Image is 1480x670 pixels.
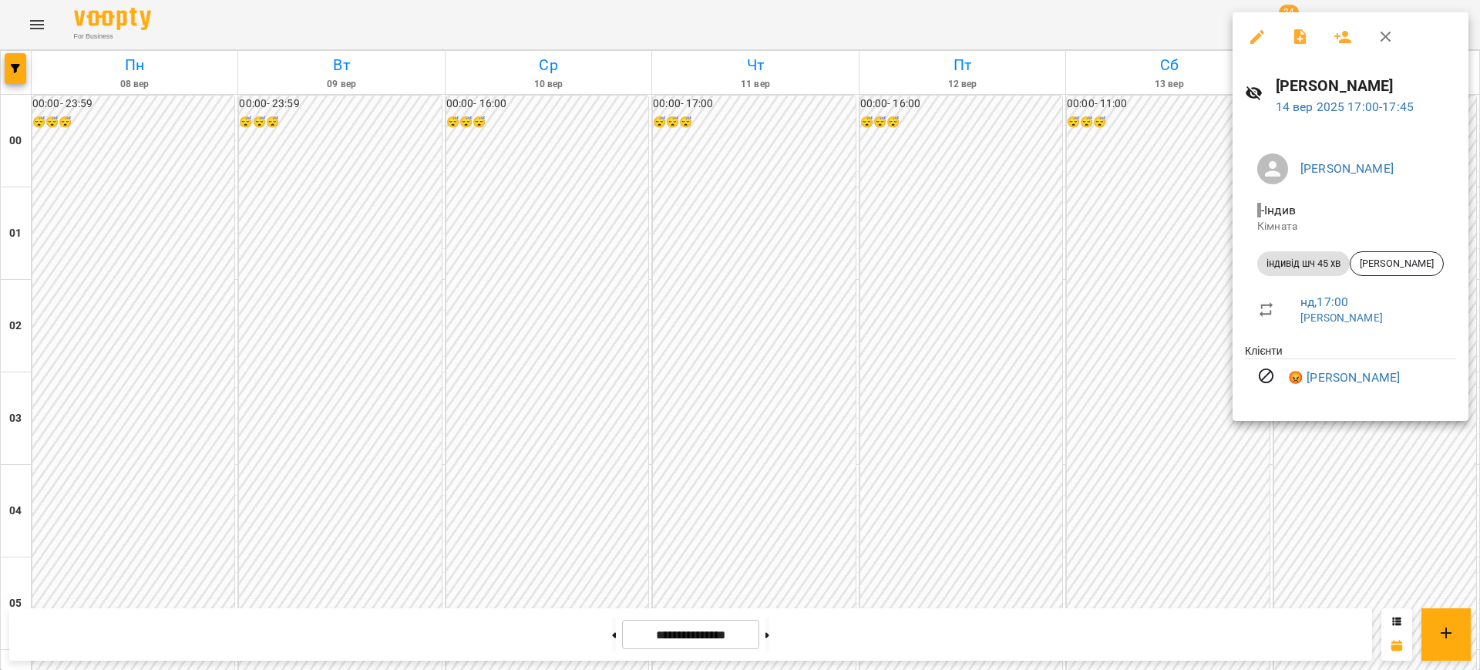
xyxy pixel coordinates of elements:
[1257,219,1444,234] p: Кімната
[1350,251,1444,276] div: [PERSON_NAME]
[1300,295,1348,309] a: нд , 17:00
[1288,369,1400,387] a: 😡 [PERSON_NAME]
[1350,257,1443,271] span: [PERSON_NAME]
[1257,257,1350,271] span: індивід шч 45 хв
[1257,367,1276,386] svg: Візит скасовано
[1276,74,1456,98] h6: [PERSON_NAME]
[1257,203,1299,217] span: - Індив
[1300,161,1394,176] a: [PERSON_NAME]
[1300,311,1383,324] a: [PERSON_NAME]
[1276,99,1414,114] a: 14 вер 2025 17:00-17:45
[1245,343,1456,402] ul: Клієнти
